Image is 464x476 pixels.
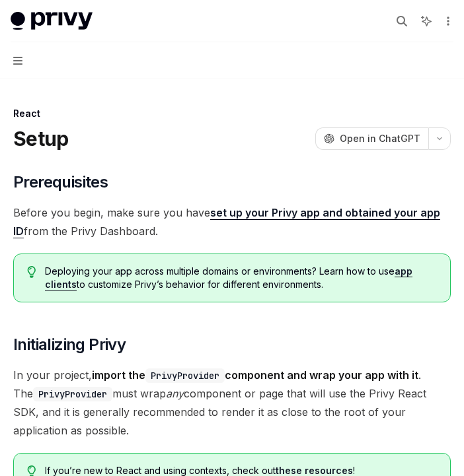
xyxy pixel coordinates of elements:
strong: import the component and wrap your app with it [92,368,418,382]
span: In your project, . The must wrap component or page that will use the Privy React SDK, and it is g... [13,366,451,440]
span: Initializing Privy [13,334,126,355]
h1: Setup [13,127,68,151]
code: PrivyProvider [33,387,112,401]
em: any [166,387,184,400]
svg: Tip [27,266,36,278]
span: Before you begin, make sure you have from the Privy Dashboard. [13,203,451,240]
button: Open in ChatGPT [315,127,428,150]
span: Prerequisites [13,172,108,193]
a: set up your Privy app and obtained your app ID [13,206,440,238]
button: More actions [440,12,453,30]
span: Open in ChatGPT [340,132,420,145]
span: Deploying your app across multiple domains or environments? Learn how to use to customize Privy’s... [45,265,437,291]
code: PrivyProvider [145,368,225,383]
div: React [13,107,451,120]
img: light logo [11,12,93,30]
